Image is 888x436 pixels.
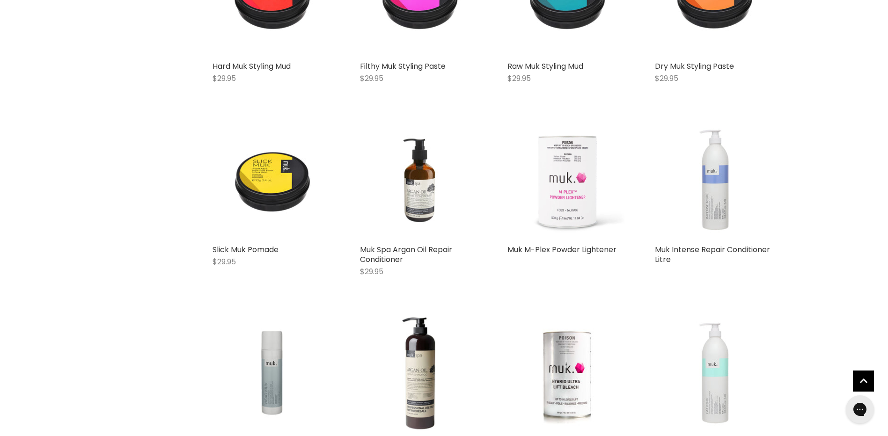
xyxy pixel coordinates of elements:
[655,313,774,433] a: Muk Fat Volumizing Conditioner Litre
[360,73,383,84] span: $29.95
[507,121,627,240] img: Muk M-Plex Powder Lightener
[213,256,236,267] span: $29.95
[507,73,531,84] span: $29.95
[360,313,479,433] a: Muk Spa Argan Oil Repair Shampoo Litre
[213,61,291,72] a: Hard Muk Styling Mud
[655,61,734,72] a: Dry Muk Styling Paste
[360,244,452,265] a: Muk Spa Argan Oil Repair Conditioner
[527,313,607,433] img: Muk Hybrid Ultra Lift Bleach
[360,61,446,72] a: Filthy Muk Styling Paste
[655,73,678,84] span: $29.95
[507,61,583,72] a: Raw Muk Styling Mud
[507,244,616,255] a: Muk M-Plex Powder Lightener
[841,392,879,427] iframe: Gorgias live chat messenger
[398,313,440,433] img: Muk Spa Argan Oil Repair Shampoo Litre
[655,121,774,240] a: Muk Intense Repair Conditioner Litre
[655,244,770,265] a: Muk Intense Repair Conditioner Litre
[213,244,279,255] a: Slick Muk Pomade
[655,125,774,236] img: Muk Intense Repair Conditioner Litre
[360,121,479,240] img: Muk Spa Argan Oil Repair Conditioner
[360,266,383,277] span: $29.95
[213,121,332,240] img: Slick Muk Pomade
[213,73,236,84] span: $29.95
[507,313,627,433] a: Muk Hybrid Ultra Lift Bleach
[655,318,774,429] img: Muk Fat Volumizing Conditioner Litre
[213,313,332,433] img: Muk Head Muk Dry Shampoo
